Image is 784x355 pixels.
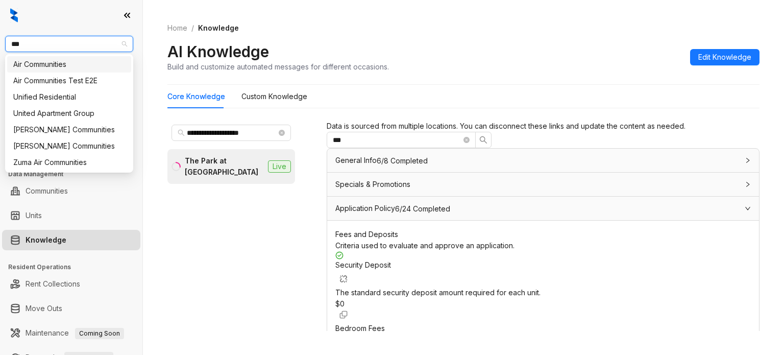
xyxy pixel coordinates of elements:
[7,138,131,154] div: Villa Serena Communities
[7,73,131,89] div: Air Communities Test E2E
[377,157,428,164] span: 6/8 Completed
[335,204,395,212] span: Application Policy
[335,240,751,251] div: Criteria used to evaluate and approve an application.
[75,328,124,339] span: Coming Soon
[2,323,140,343] li: Maintenance
[7,89,131,105] div: Unified Residential
[198,23,239,32] span: Knowledge
[327,173,759,196] div: Specials & Promotions
[13,75,125,86] div: Air Communities Test E2E
[191,22,194,34] li: /
[167,61,389,72] div: Build and customize automated messages for different occasions.
[7,56,131,73] div: Air Communities
[7,105,131,122] div: United Apartment Group
[335,323,751,334] div: Bedroom Fees
[745,181,751,187] span: collapsed
[463,137,470,143] span: close-circle
[698,52,751,63] span: Edit Knowledge
[479,136,487,144] span: search
[26,181,68,201] a: Communities
[26,274,80,294] a: Rent Collections
[2,112,140,133] li: Leasing
[327,197,759,220] div: Application Policy6/24 Completed
[13,91,125,103] div: Unified Residential
[279,130,285,136] span: close-circle
[335,298,751,310] div: $ 0
[26,230,66,250] a: Knowledge
[167,91,225,102] div: Core Knowledge
[335,156,377,164] span: General Info
[2,274,140,294] li: Rent Collections
[2,68,140,89] li: Leads
[185,155,264,178] div: The Park at [GEOGRAPHIC_DATA]
[335,259,751,287] div: Security Deposit
[167,42,269,61] h2: AI Knowledge
[335,180,410,188] span: Specials & Promotions
[745,205,751,211] span: expanded
[13,124,125,135] div: [PERSON_NAME] Communities
[2,137,140,157] li: Collections
[241,91,307,102] div: Custom Knowledge
[335,287,751,298] div: The standard security deposit amount required for each unit.
[13,157,125,168] div: Zuma Air Communities
[165,22,189,34] a: Home
[2,205,140,226] li: Units
[327,121,759,132] div: Data is sourced from multiple locations. You can disconnect these links and update the content as...
[10,8,18,22] img: logo
[7,154,131,171] div: Zuma Air Communities
[327,149,759,172] div: General Info6/8 Completed
[7,122,131,138] div: Villa Serena Communities
[335,230,398,239] span: Fees and Deposits
[395,205,450,212] span: 6/24 Completed
[13,108,125,119] div: United Apartment Group
[26,298,62,319] a: Move Outs
[178,129,185,136] span: search
[2,181,140,201] li: Communities
[8,263,142,272] h3: Resident Operations
[745,157,751,163] span: collapsed
[2,230,140,250] li: Knowledge
[8,170,142,179] h3: Data Management
[268,160,291,173] span: Live
[13,140,125,152] div: [PERSON_NAME] Communities
[13,59,125,70] div: Air Communities
[26,205,42,226] a: Units
[2,298,140,319] li: Move Outs
[690,49,759,65] button: Edit Knowledge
